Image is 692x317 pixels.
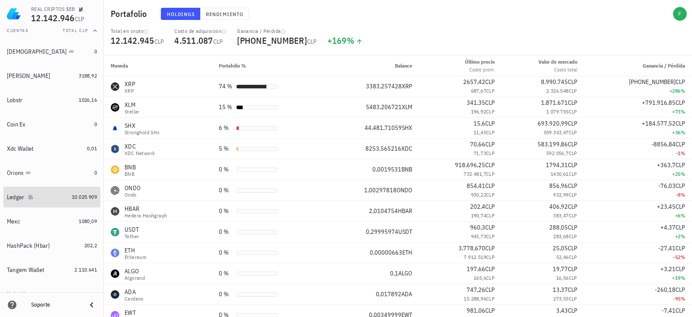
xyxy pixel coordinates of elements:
span: 202,2 [84,242,97,249]
div: Xdc Wallet [7,145,34,152]
span: 4.511.087 [174,35,213,46]
span: 19,77 [553,265,568,273]
div: Lobstr [7,97,23,104]
span: CLP [486,171,495,177]
span: 3,43 [556,307,568,314]
div: Ganancia / Pérdida [237,28,317,35]
span: +184.577,52 [642,120,676,127]
button: Holdings [161,8,201,20]
a: HashPack (Hbar) 202,2 [3,235,100,256]
span: CLP [486,150,495,156]
span: CLP [213,38,223,45]
div: USDT [125,225,139,234]
span: % [681,129,685,136]
div: ALGO [125,267,145,275]
span: 747,26 [467,286,485,294]
span: 341,35 [467,99,485,107]
div: +19 [591,274,685,282]
span: CLP [569,191,577,198]
span: +791.916,85 [642,99,676,107]
span: 8.990.745 [541,78,568,86]
span: BNB [401,165,412,173]
div: EWT [125,308,166,317]
span: CLP [568,203,577,210]
span: XLM [402,103,412,111]
span: XRP [402,82,412,90]
span: SHX [402,124,412,132]
span: ONDO [397,186,412,194]
a: Xdc Wallet 0,01 [3,138,100,159]
span: CLP [568,244,577,252]
span: CLP [568,307,577,314]
span: 981,06 [467,307,485,314]
span: Portafolio % [219,62,246,69]
span: CLP [485,120,495,127]
span: CLP [486,108,495,115]
span: CLP [486,275,495,281]
span: CLP [568,265,577,273]
a: Coin Ex 0 [3,114,100,135]
span: 918.696,25 [455,161,485,169]
div: +73 [591,107,685,116]
span: 0 [94,169,97,176]
span: CLP [485,161,495,169]
a: Ledger 10.025.909 [3,187,100,207]
div: +169 [327,36,363,45]
span: % [681,108,685,115]
div: avatar [673,7,687,21]
span: -76,03 [658,182,676,190]
div: USDT-icon [111,228,119,236]
span: 15,6 [474,120,485,127]
span: CLP [568,223,577,231]
a: Orionx 0 [3,162,100,183]
span: % [681,233,685,239]
a: [PERSON_NAME] 3188,92 [3,65,100,86]
span: +4,37 [660,223,676,231]
span: CLP [568,286,577,294]
div: ALGO-icon [111,269,119,278]
span: CLP [486,191,495,198]
h1: Portafolio [111,7,151,21]
span: 7.912.519 [464,254,486,260]
span: CLP [569,87,577,94]
div: Hedera Hashgraph [125,213,167,218]
div: 5 % [219,144,233,153]
span: 190,74 [471,212,486,219]
span: 592.056,7 [546,150,569,156]
div: Ethereum [125,255,146,260]
span: 283,68 [553,233,568,239]
span: % [681,295,685,302]
div: BNB [125,171,136,177]
span: CLP [485,307,495,314]
span: 960,3 [470,223,485,231]
div: 0 % [219,207,233,216]
div: 74 % [219,82,233,91]
span: 3383,257428 [366,82,402,90]
span: 383,47 [553,212,568,219]
span: 0,0019531 [372,165,401,173]
div: HBAR-icon [111,207,119,216]
span: CLP [485,99,495,107]
div: HashPack (Hbar) [7,242,50,249]
a: [DEMOGRAPHIC_DATA] 0 [3,41,100,62]
div: +6 [591,211,685,220]
span: CLP [568,140,577,148]
span: CLP [676,265,685,273]
div: Ledger [7,194,25,201]
span: 0,00000663 [370,249,402,256]
div: Tether [125,234,139,239]
span: CLP [676,244,685,252]
th: Ganancia / Pérdida: Sin ordenar. Pulse para ordenar de forma ascendente. [584,55,692,76]
div: Algorand [125,275,145,281]
span: Holdings [167,11,195,17]
div: Uphold [7,291,25,298]
div: 0 % [219,248,233,257]
span: CLP [307,38,317,45]
div: HBAR [125,204,167,213]
span: CLP [486,87,495,94]
div: Cardano [125,296,144,301]
span: 202,4 [470,203,485,210]
span: 1.871.671 [541,99,568,107]
span: 71,73 [474,150,486,156]
span: 8253,565216 [365,145,401,152]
